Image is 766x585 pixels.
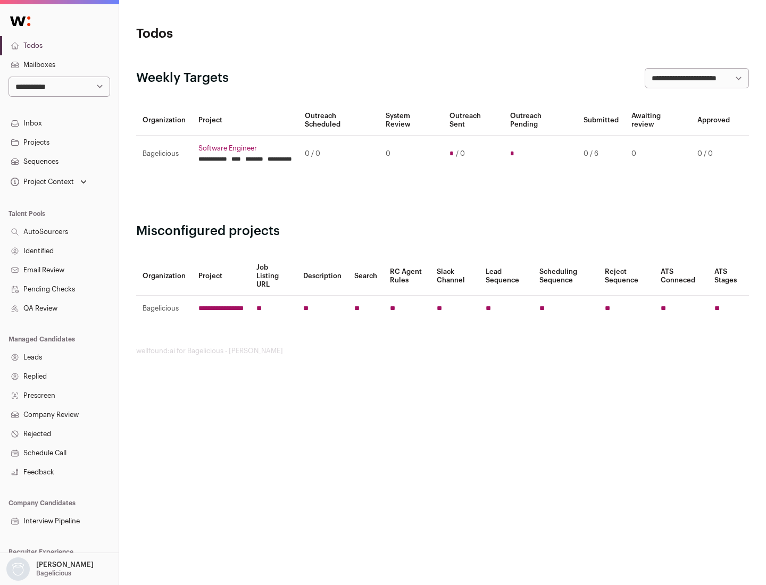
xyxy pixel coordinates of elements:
th: Approved [691,105,736,136]
th: Organization [136,257,192,296]
img: nopic.png [6,557,30,581]
td: Bagelicious [136,296,192,322]
button: Open dropdown [9,174,89,189]
th: Submitted [577,105,625,136]
th: Project [192,257,250,296]
p: [PERSON_NAME] [36,561,94,569]
th: Lead Sequence [479,257,533,296]
td: Bagelicious [136,136,192,172]
th: Description [297,257,348,296]
th: Job Listing URL [250,257,297,296]
th: Search [348,257,384,296]
footer: wellfound:ai for Bagelicious - [PERSON_NAME] [136,347,749,355]
th: Reject Sequence [598,257,655,296]
th: RC Agent Rules [384,257,430,296]
th: ATS Conneced [654,257,707,296]
h2: Misconfigured projects [136,223,749,240]
td: 0 [379,136,443,172]
th: Awaiting review [625,105,691,136]
img: Wellfound [4,11,36,32]
th: Project [192,105,298,136]
button: Open dropdown [4,557,96,581]
th: Outreach Scheduled [298,105,379,136]
h2: Weekly Targets [136,70,229,87]
td: 0 / 6 [577,136,625,172]
h1: Todos [136,26,340,43]
th: Scheduling Sequence [533,257,598,296]
td: 0 / 0 [298,136,379,172]
th: Organization [136,105,192,136]
td: 0 [625,136,691,172]
th: System Review [379,105,443,136]
th: Slack Channel [430,257,479,296]
th: Outreach Pending [504,105,577,136]
span: / 0 [456,149,465,158]
th: Outreach Sent [443,105,504,136]
p: Bagelicious [36,569,71,578]
a: Software Engineer [198,144,292,153]
th: ATS Stages [708,257,749,296]
td: 0 / 0 [691,136,736,172]
div: Project Context [9,178,74,186]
